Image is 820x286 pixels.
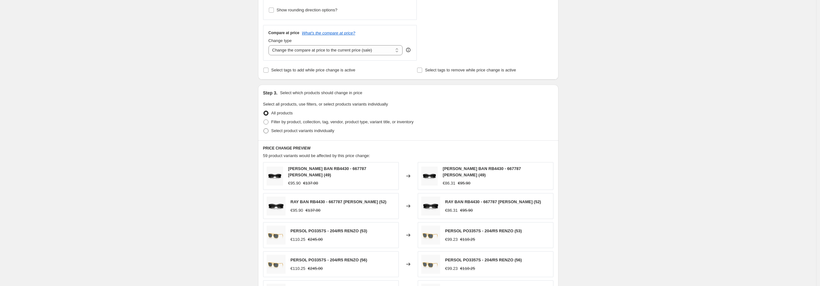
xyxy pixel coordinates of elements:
span: Select product variants individually [271,128,334,133]
span: Select tags to remove while price change is active [425,68,516,72]
img: 0RB4430__667787__P21__shad__cfr_80x.jpg [421,167,438,186]
div: €86.31 [443,180,455,186]
div: €95.90 [291,207,303,214]
div: €110.25 [291,265,305,272]
span: Show rounding direction options? [277,8,337,12]
strike: €137.00 [305,207,320,214]
strike: €245.00 [308,236,323,243]
span: PERSOL PO3357S - 204/R5 RENZO (56) [291,258,367,262]
span: Change type [268,38,292,43]
span: RAY BAN RB4430 - 667787 [PERSON_NAME] (52) [291,199,386,204]
span: RAY BAN RB4430 - 667787 [PERSON_NAME] (52) [445,199,541,204]
button: What's the compare at price? [302,31,355,35]
img: 0PO3357S__204_R5__P21__shad__qt_80x.jpg [421,255,440,274]
span: [PERSON_NAME] BAN RB4430 - 667787 [PERSON_NAME] (49) [288,166,366,177]
strike: €95.90 [458,180,471,186]
p: Select which products should change in price [280,90,362,96]
span: PERSOL PO3357S - 204/R5 RENZO (53) [291,228,367,233]
span: PERSOL PO3357S - 204/R5 RENZO (56) [445,258,522,262]
div: €99.23 [445,265,458,272]
strike: €137.00 [303,180,318,186]
img: 0RB4430__667787__P21__shad__cfr_80x.jpg [267,167,283,186]
img: 0RB4430__667787__P21__shad__cfr_80x.jpg [421,197,440,216]
div: €95.90 [288,180,301,186]
strike: €95.90 [460,207,473,214]
img: 0PO3357S__204_R5__P21__shad__qt_80x.jpg [267,226,286,245]
h2: Step 3. [263,90,278,96]
span: [PERSON_NAME] BAN RB4430 - 667787 [PERSON_NAME] (49) [443,166,521,177]
h3: Compare at price [268,30,299,35]
h6: PRICE CHANGE PREVIEW [263,146,553,151]
span: Select tags to add while price change is active [271,68,355,72]
span: PERSOL PO3357S - 204/R5 RENZO (53) [445,228,522,233]
span: Filter by product, collection, tag, vendor, product type, variant title, or inventory [271,119,414,124]
span: All products [271,111,293,115]
div: €110.25 [291,236,305,243]
div: €86.31 [445,207,458,214]
strike: €110.25 [460,265,475,272]
img: 0RB4430__667787__P21__shad__cfr_80x.jpg [267,197,286,216]
span: 59 product variants would be affected by this price change: [263,153,370,158]
img: 0PO3357S__204_R5__P21__shad__qt_80x.jpg [267,255,286,274]
div: €99.23 [445,236,458,243]
strike: €110.25 [460,236,475,243]
div: help [405,47,411,53]
img: 0PO3357S__204_R5__P21__shad__qt_80x.jpg [421,226,440,245]
span: Select all products, use filters, or select products variants individually [263,102,388,106]
strike: €245.00 [308,265,323,272]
